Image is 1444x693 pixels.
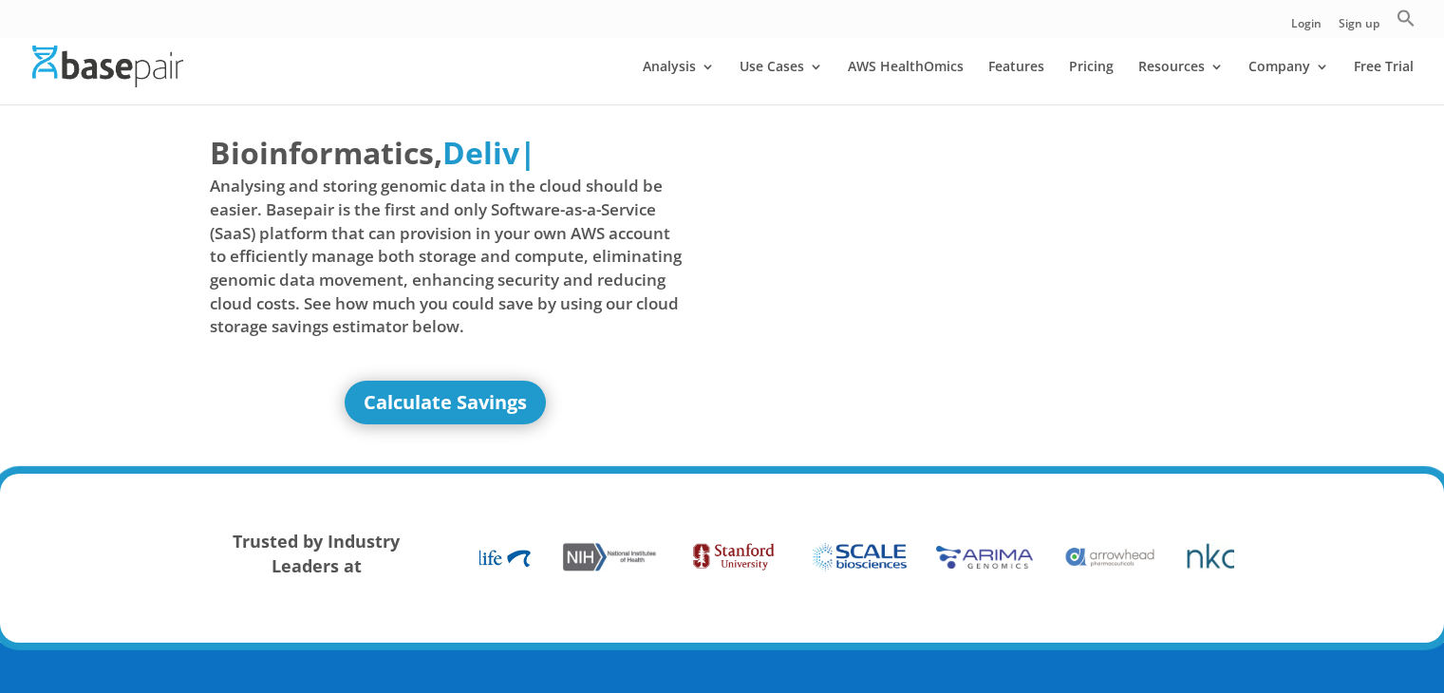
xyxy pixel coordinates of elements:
[1397,9,1416,28] svg: Search
[1291,18,1322,38] a: Login
[737,131,1210,397] iframe: Basepair - NGS Analysis Simplified
[345,381,546,424] a: Calculate Savings
[740,60,823,104] a: Use Cases
[32,46,183,86] img: Basepair
[210,131,442,175] span: Bioinformatics,
[988,60,1044,104] a: Features
[519,132,536,173] span: |
[1339,18,1379,38] a: Sign up
[1138,60,1224,104] a: Resources
[233,530,400,577] strong: Trusted by Industry Leaders at
[210,175,683,338] span: Analysing and storing genomic data in the cloud should be easier. Basepair is the first and only ...
[1354,60,1414,104] a: Free Trial
[643,60,715,104] a: Analysis
[1397,9,1416,38] a: Search Icon Link
[442,132,519,173] span: Deliv
[1069,60,1114,104] a: Pricing
[848,60,964,104] a: AWS HealthOmics
[1248,60,1329,104] a: Company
